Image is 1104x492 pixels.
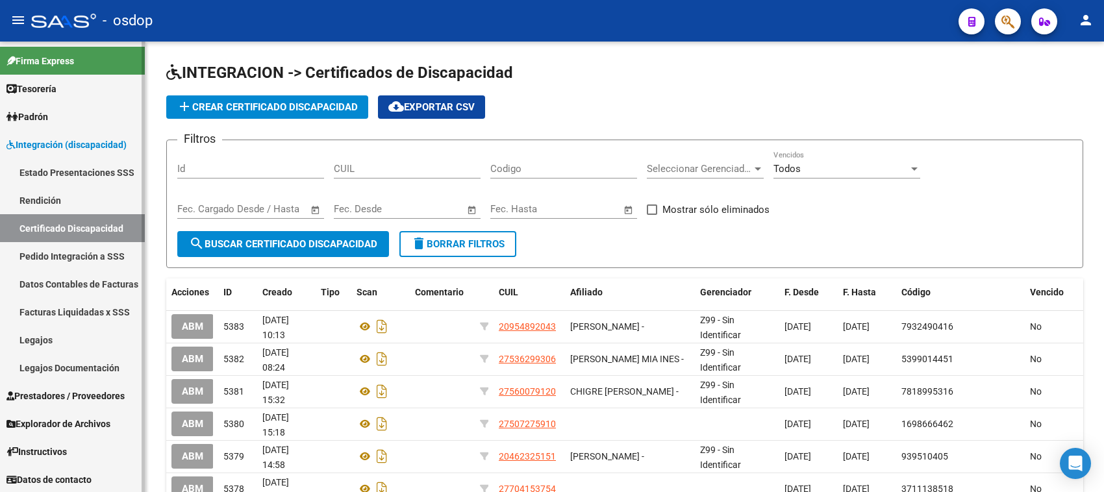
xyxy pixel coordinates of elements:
span: Crear Certificado Discapacidad [177,101,358,113]
i: Descargar documento [373,316,390,337]
button: Open calendar [308,203,323,217]
input: End date [231,203,294,215]
span: [PERSON_NAME] - [570,451,644,461]
i: Descargar documento [373,446,390,467]
i: Descargar documento [373,413,390,434]
span: 5399014451 [901,354,953,364]
span: 27507275910 [499,419,556,429]
mat-icon: cloud_download [388,99,404,114]
span: [DATE] [843,354,870,364]
datatable-header-cell: Afiliado [565,278,695,306]
span: No [1030,354,1042,364]
span: [DATE] [784,451,811,461]
datatable-header-cell: ID [218,278,257,306]
span: [DATE] 10:13 [262,315,289,340]
span: 7932490416 [901,321,953,332]
div: Open Intercom Messenger [1060,448,1091,479]
span: 5379 [223,451,244,461]
span: ABM [182,321,203,333]
datatable-header-cell: F. Desde [779,278,838,306]
span: Gerenciador [700,287,751,297]
span: Tesorería [6,82,56,96]
span: CHIGRE [PERSON_NAME] - [570,386,679,397]
span: ABM [182,386,203,398]
span: ABM [182,419,203,430]
span: [DATE] [784,321,811,332]
datatable-header-cell: Código [896,278,1025,306]
span: [PERSON_NAME] MIA INES - [570,354,684,364]
button: ABM [171,444,214,468]
datatable-header-cell: Tipo [316,278,351,306]
span: Scan [357,287,377,297]
span: 27536299306 [499,354,556,364]
span: No [1030,386,1042,397]
input: End date [388,203,451,215]
input: Start date [490,203,533,215]
span: 5381 [223,386,244,397]
span: No [1030,419,1042,429]
span: [DATE] [784,386,811,397]
span: Exportar CSV [388,101,475,113]
button: Open calendar [621,203,636,217]
datatable-header-cell: Scan [351,278,410,306]
span: 5380 [223,419,244,429]
span: Seleccionar Gerenciador [647,163,752,175]
span: [DATE] 15:32 [262,380,289,405]
span: Todos [773,163,801,175]
span: ABM [182,354,203,365]
span: Padrón [6,110,48,124]
button: Crear Certificado Discapacidad [166,95,368,119]
span: [DATE] [784,419,811,429]
span: CUIL [499,287,518,297]
span: Explorador de Archivos [6,417,110,431]
span: F. Hasta [843,287,876,297]
span: Z99 - Sin Identificar [700,347,741,373]
datatable-header-cell: Acciones [166,278,218,306]
h3: Filtros [177,130,222,148]
button: Buscar Certificado Discapacidad [177,231,389,257]
mat-icon: person [1078,12,1094,28]
span: Creado [262,287,292,297]
span: Firma Express [6,54,74,68]
span: Integración (discapacidad) [6,138,127,152]
datatable-header-cell: CUIL [494,278,565,306]
span: - osdop [103,6,153,35]
span: 939510405 [901,451,948,461]
span: [DATE] 14:58 [262,445,289,470]
button: ABM [171,412,214,436]
span: [DATE] [843,386,870,397]
input: Start date [177,203,220,215]
span: [DATE] [843,419,870,429]
span: 5383 [223,321,244,332]
button: ABM [171,379,214,403]
span: 5382 [223,354,244,364]
span: [DATE] 15:18 [262,412,289,437]
button: Open calendar [465,203,480,217]
span: Tipo [321,287,340,297]
button: Borrar Filtros [399,231,516,257]
span: Afiliado [570,287,603,297]
span: INTEGRACION -> Certificados de Discapacidad [166,64,513,82]
span: Prestadores / Proveedores [6,389,125,403]
span: Z99 - Sin Identificar [700,380,741,405]
span: Datos de contacto [6,473,92,487]
datatable-header-cell: Comentario [410,278,475,306]
datatable-header-cell: Vencido [1025,278,1083,306]
input: End date [544,203,607,215]
span: 27560079120 [499,386,556,397]
mat-icon: menu [10,12,26,28]
span: Buscar Certificado Discapacidad [189,238,377,250]
span: Borrar Filtros [411,238,505,250]
span: [DATE] [784,354,811,364]
datatable-header-cell: Gerenciador [695,278,779,306]
i: Descargar documento [373,381,390,402]
span: F. Desde [784,287,819,297]
mat-icon: search [189,236,205,251]
button: Exportar CSV [378,95,485,119]
span: Código [901,287,931,297]
span: [DATE] [843,321,870,332]
span: [PERSON_NAME] - [570,321,644,332]
span: No [1030,451,1042,461]
mat-icon: delete [411,236,427,251]
span: [DATE] 08:24 [262,347,289,373]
